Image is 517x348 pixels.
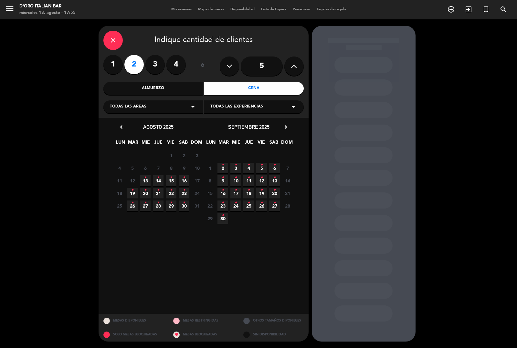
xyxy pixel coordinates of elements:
[124,55,144,74] label: 2
[205,163,215,173] span: 1
[103,55,123,74] label: 1
[217,188,228,199] span: 16
[217,163,228,173] span: 2
[128,138,138,149] span: MAR
[191,138,201,149] span: DOM
[273,185,276,195] i: •
[114,200,125,211] span: 25
[243,200,254,211] span: 25
[258,8,290,11] span: Lista de Espera
[204,82,304,95] div: Cena
[205,200,215,211] span: 22
[179,200,189,211] span: 30
[153,138,164,149] span: JUE
[235,185,237,195] i: •
[227,8,258,11] span: Disponibilidad
[222,185,224,195] i: •
[195,8,227,11] span: Mapa de mesas
[170,172,172,183] i: •
[118,124,125,130] i: chevron_left
[269,163,280,173] span: 6
[110,104,146,110] span: Todas las áreas
[140,163,151,173] span: 6
[282,163,293,173] span: 7
[235,198,237,208] i: •
[222,210,224,220] i: •
[248,185,250,195] i: •
[282,188,293,199] span: 21
[153,188,164,199] span: 21
[140,138,151,149] span: MIE
[231,138,241,149] span: MIE
[217,213,228,224] span: 30
[269,138,279,149] span: SAB
[282,175,293,186] span: 14
[256,175,267,186] span: 12
[19,3,76,10] div: D'oro Italian Bar
[5,4,15,14] i: menu
[168,8,195,11] span: Mis reservas
[290,8,313,11] span: Pre-acceso
[145,55,165,74] label: 3
[269,175,280,186] span: 13
[205,188,215,199] span: 15
[222,160,224,170] i: •
[179,163,189,173] span: 9
[183,185,185,195] i: •
[153,200,164,211] span: 28
[157,185,159,195] i: •
[109,36,117,44] i: close
[248,160,250,170] i: •
[157,198,159,208] i: •
[260,160,263,170] i: •
[131,185,133,195] i: •
[127,200,138,211] span: 26
[144,185,146,195] i: •
[178,138,189,149] span: SAB
[282,200,293,211] span: 28
[260,198,263,208] i: •
[144,198,146,208] i: •
[5,4,15,16] button: menu
[140,175,151,186] span: 13
[166,163,176,173] span: 8
[183,172,185,183] i: •
[222,172,224,183] i: •
[260,185,263,195] i: •
[256,200,267,211] span: 26
[99,314,169,328] div: MESAS DISPONIBLES
[230,175,241,186] span: 10
[243,138,254,149] span: JUE
[168,314,238,328] div: MESAS RESTRINGIDAS
[260,172,263,183] i: •
[157,172,159,183] i: •
[217,175,228,186] span: 9
[243,163,254,173] span: 4
[273,198,276,208] i: •
[230,163,241,173] span: 3
[179,150,189,161] span: 2
[166,200,176,211] span: 29
[192,150,202,161] span: 3
[127,163,138,173] span: 5
[238,314,309,328] div: OTROS TAMAÑOS DIPONIBLES
[269,200,280,211] span: 27
[143,124,174,130] span: agosto 2025
[269,188,280,199] span: 20
[170,185,172,195] i: •
[256,138,267,149] span: VIE
[248,198,250,208] i: •
[228,124,269,130] span: septiembre 2025
[153,175,164,186] span: 14
[114,175,125,186] span: 11
[170,198,172,208] i: •
[114,188,125,199] span: 18
[235,172,237,183] i: •
[230,200,241,211] span: 24
[165,138,176,149] span: VIE
[218,138,229,149] span: MAR
[144,172,146,183] i: •
[140,200,151,211] span: 27
[183,198,185,208] i: •
[243,175,254,186] span: 11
